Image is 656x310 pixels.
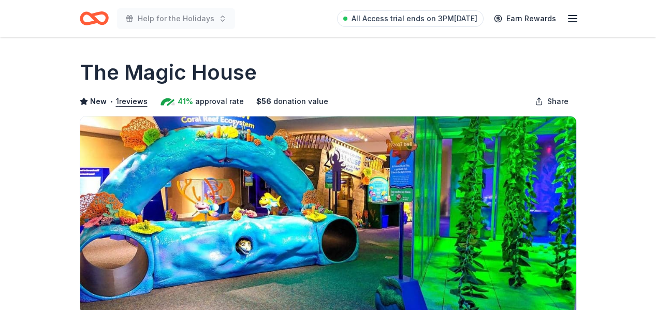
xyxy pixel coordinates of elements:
[90,95,107,108] span: New
[178,95,193,108] span: 41%
[527,91,577,112] button: Share
[273,95,328,108] span: donation value
[80,6,109,31] a: Home
[352,12,477,25] span: All Access trial ends on 3PM[DATE]
[337,10,484,27] a: All Access trial ends on 3PM[DATE]
[488,9,562,28] a: Earn Rewards
[109,97,113,106] span: •
[256,95,271,108] span: $ 56
[547,95,568,108] span: Share
[116,95,148,108] button: 1reviews
[117,8,235,29] button: Help for the Holidays
[195,95,244,108] span: approval rate
[138,12,214,25] span: Help for the Holidays
[80,58,257,87] h1: The Magic House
